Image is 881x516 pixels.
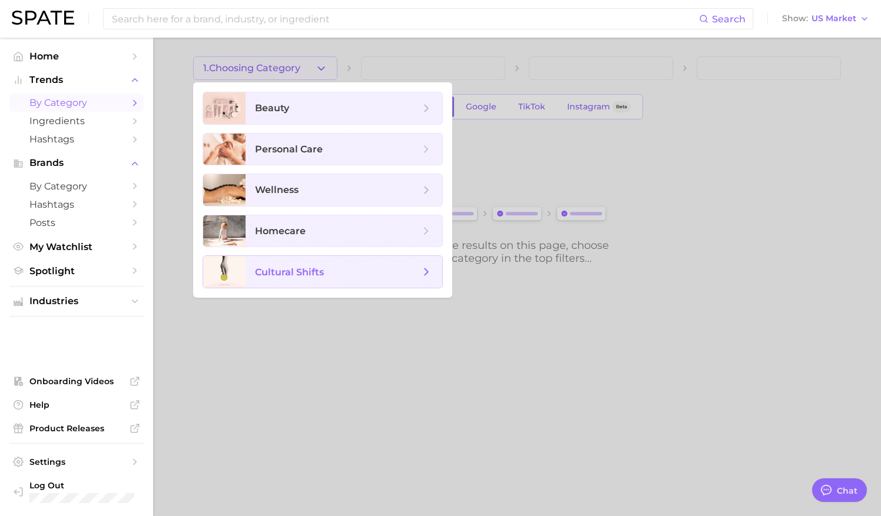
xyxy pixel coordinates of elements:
[9,477,144,507] a: Log out. Currently logged in with e-mail nleitner@interparfumsinc.com.
[9,94,144,112] a: by Category
[9,453,144,471] a: Settings
[12,11,74,25] img: SPATE
[29,241,124,252] span: My Watchlist
[9,195,144,214] a: Hashtags
[29,75,124,85] span: Trends
[712,14,746,25] span: Search
[9,262,144,280] a: Spotlight
[9,372,144,390] a: Onboarding Videos
[9,112,144,130] a: Ingredients
[255,267,324,278] span: cultural shifts
[29,97,124,108] span: by Category
[255,144,323,155] span: personal care
[29,181,124,192] span: by Category
[29,376,124,387] span: Onboarding Videos
[111,9,699,29] input: Search here for a brand, industry, or ingredient
[9,177,144,195] a: by Category
[29,457,124,467] span: Settings
[9,71,144,89] button: Trends
[29,423,124,434] span: Product Releases
[29,134,124,145] span: Hashtags
[29,217,124,228] span: Posts
[779,11,872,26] button: ShowUS Market
[9,130,144,148] a: Hashtags
[9,238,144,256] a: My Watchlist
[255,184,299,195] span: wellness
[782,15,808,22] span: Show
[812,15,856,22] span: US Market
[9,154,144,172] button: Brands
[255,102,289,114] span: beauty
[193,82,452,298] ul: 1.Choosing Category
[29,265,124,277] span: Spotlight
[9,396,144,414] a: Help
[9,420,144,437] a: Product Releases
[9,47,144,65] a: Home
[9,214,144,232] a: Posts
[9,292,144,310] button: Industries
[29,51,124,62] span: Home
[29,199,124,210] span: Hashtags
[29,480,157,491] span: Log Out
[255,225,306,237] span: homecare
[29,400,124,410] span: Help
[29,115,124,126] span: Ingredients
[29,158,124,168] span: Brands
[29,296,124,307] span: Industries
